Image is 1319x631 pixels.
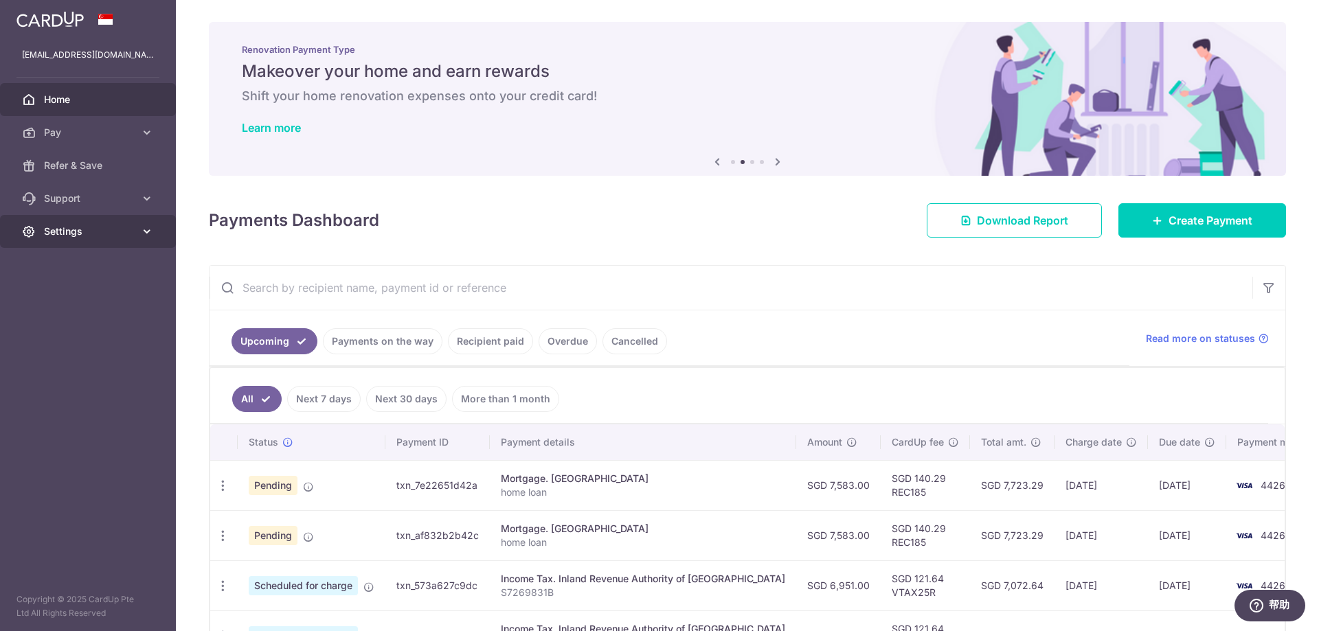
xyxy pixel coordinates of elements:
[1148,510,1226,560] td: [DATE]
[1230,477,1258,494] img: Bank Card
[1066,435,1122,449] span: Charge date
[970,560,1055,610] td: SGD 7,072.64
[892,435,944,449] span: CardUp fee
[1146,332,1255,345] span: Read more on statuses
[881,510,970,560] td: SGD 140.29 REC185
[1261,479,1285,491] span: 4426
[366,386,447,412] a: Next 30 days
[16,11,84,27] img: CardUp
[44,192,135,205] span: Support
[242,60,1253,82] h5: Makeover your home and earn rewards
[977,212,1068,229] span: Download Report
[44,93,135,106] span: Home
[1055,560,1148,610] td: [DATE]
[501,472,785,485] div: Mortgage. [GEOGRAPHIC_DATA]
[249,435,278,449] span: Status
[881,560,970,610] td: SGD 121.64 VTAX25R
[981,435,1026,449] span: Total amt.
[602,328,667,354] a: Cancelled
[323,328,442,354] a: Payments on the way
[1055,510,1148,560] td: [DATE]
[1234,590,1305,624] iframe: 打开一个小组件，您可以在其中找到更多信息
[385,460,490,510] td: txn_7e22651d42a
[385,560,490,610] td: txn_573a627c9dc
[209,22,1286,176] img: Renovation banner
[807,435,842,449] span: Amount
[22,48,154,62] p: [EMAIL_ADDRESS][DOMAIN_NAME]
[796,460,881,510] td: SGD 7,583.00
[249,576,358,595] span: Scheduled for charge
[1230,527,1258,544] img: Bank Card
[970,510,1055,560] td: SGD 7,723.29
[287,386,361,412] a: Next 7 days
[249,476,297,495] span: Pending
[1230,577,1258,594] img: Bank Card
[796,560,881,610] td: SGD 6,951.00
[232,386,282,412] a: All
[210,266,1252,310] input: Search by recipient name, payment id or reference
[242,44,1253,55] p: Renovation Payment Type
[1118,203,1286,238] a: Create Payment
[501,536,785,549] p: home loan
[1055,460,1148,510] td: [DATE]
[501,522,785,536] div: Mortgage. [GEOGRAPHIC_DATA]
[452,386,559,412] a: More than 1 month
[44,225,135,238] span: Settings
[796,510,881,560] td: SGD 7,583.00
[385,510,490,560] td: txn_af832b2b42c
[490,424,796,460] th: Payment details
[242,121,301,135] a: Learn more
[448,328,533,354] a: Recipient paid
[1148,460,1226,510] td: [DATE]
[501,572,785,586] div: Income Tax. Inland Revenue Authority of [GEOGRAPHIC_DATA]
[232,328,317,354] a: Upcoming
[44,159,135,172] span: Refer & Save
[970,460,1055,510] td: SGD 7,723.29
[44,126,135,139] span: Pay
[539,328,597,354] a: Overdue
[501,586,785,599] p: S7269831B
[249,526,297,545] span: Pending
[242,88,1253,104] h6: Shift your home renovation expenses onto your credit card!
[1261,580,1285,591] span: 4426
[881,460,970,510] td: SGD 140.29 REC185
[1146,332,1269,345] a: Read more on statuses
[501,485,785,499] p: home loan
[209,208,379,233] h4: Payments Dashboard
[1169,212,1252,229] span: Create Payment
[1148,560,1226,610] td: [DATE]
[1261,529,1285,541] span: 4426
[1159,435,1200,449] span: Due date
[385,424,490,460] th: Payment ID
[927,203,1102,238] a: Download Report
